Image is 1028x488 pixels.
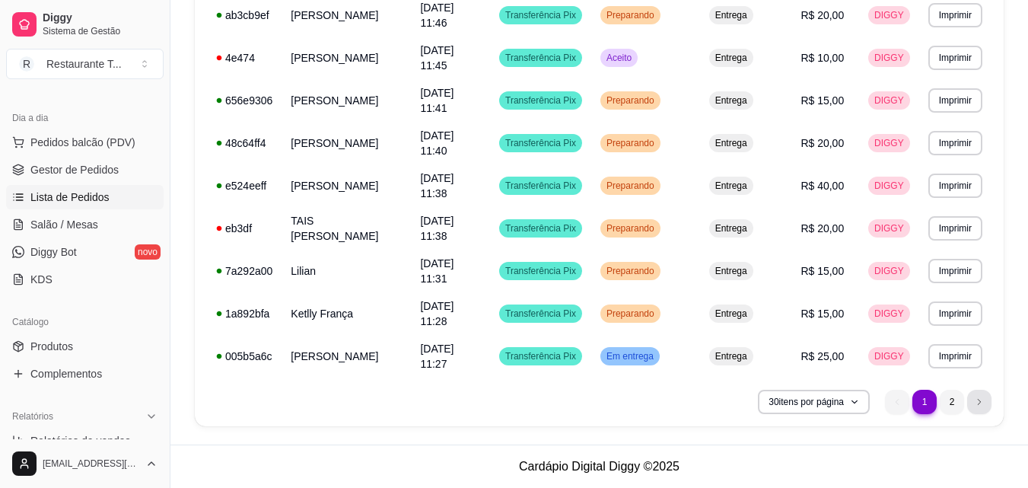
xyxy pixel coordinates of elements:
span: R$ 20,00 [800,222,844,234]
button: Imprimir [928,344,982,368]
button: Imprimir [928,131,982,155]
span: R$ 15,00 [800,265,844,277]
li: pagination item 1 active [912,390,937,414]
span: R [19,56,34,72]
a: Lista de Pedidos [6,185,164,209]
span: R$ 20,00 [800,9,844,21]
td: [PERSON_NAME] [282,122,411,164]
td: [PERSON_NAME] [282,79,411,122]
span: Transferência Pix [502,137,579,149]
div: Dia a dia [6,106,164,130]
span: Transferência Pix [502,180,579,192]
span: Entrega [712,265,750,277]
li: next page button [967,390,991,414]
span: DIGGY [871,9,907,21]
span: Preparando [603,308,657,320]
button: Imprimir [928,216,982,241]
span: Entrega [712,180,750,192]
span: Lista de Pedidos [30,190,110,205]
span: Complementos [30,366,102,381]
span: [DATE] 11:38 [420,215,454,242]
span: Transferência Pix [502,350,579,362]
div: Catálogo [6,310,164,334]
span: [DATE] 11:46 [420,2,454,29]
span: Entrega [712,137,750,149]
div: 48c64ff4 [216,136,272,151]
td: [PERSON_NAME] [282,37,411,79]
a: Complementos [6,362,164,386]
a: Diggy Botnovo [6,240,164,264]
span: KDS [30,272,53,287]
span: Gestor de Pedidos [30,162,119,177]
span: Sistema de Gestão [43,25,158,37]
span: R$ 40,00 [800,180,844,192]
span: DIGGY [871,94,907,107]
button: Imprimir [928,88,982,113]
div: Restaurante T ... [46,56,122,72]
span: Entrega [712,94,750,107]
button: [EMAIL_ADDRESS][DOMAIN_NAME] [6,445,164,482]
div: 4e474 [216,50,272,65]
button: Pedidos balcão (PDV) [6,130,164,155]
span: DIGGY [871,350,907,362]
span: [DATE] 11:40 [420,129,454,157]
span: R$ 10,00 [800,52,844,64]
span: Entrega [712,52,750,64]
span: Transferência Pix [502,94,579,107]
div: 656e9306 [216,93,272,108]
button: Imprimir [928,259,982,283]
div: eb3df [216,221,272,236]
span: DIGGY [871,222,907,234]
span: [DATE] 11:28 [420,300,454,327]
span: Pedidos balcão (PDV) [30,135,135,150]
span: DIGGY [871,265,907,277]
span: DIGGY [871,137,907,149]
div: 1a892bfa [216,306,272,321]
button: Imprimir [928,301,982,326]
span: [DATE] 11:41 [420,87,454,114]
span: Em entrega [603,350,657,362]
span: [DATE] 11:38 [420,172,454,199]
span: Entrega [712,350,750,362]
span: Entrega [712,9,750,21]
li: pagination item 2 [940,390,964,414]
span: Preparando [603,137,657,149]
span: [EMAIL_ADDRESS][DOMAIN_NAME] [43,458,139,470]
a: KDS [6,267,164,292]
td: [PERSON_NAME] [282,164,411,207]
a: Salão / Mesas [6,212,164,237]
span: Transferência Pix [502,308,579,320]
a: Relatórios de vendas [6,429,164,453]
footer: Cardápio Digital Diggy © 2025 [170,445,1028,488]
span: Transferência Pix [502,52,579,64]
div: 7a292a00 [216,263,272,279]
span: DIGGY [871,308,907,320]
span: R$ 20,00 [800,137,844,149]
td: Ketlly França [282,292,411,335]
a: Produtos [6,334,164,359]
span: Diggy [43,11,158,25]
div: 005b5a6c [216,349,272,364]
span: [DATE] 11:31 [420,257,454,285]
button: Select a team [6,49,164,79]
span: R$ 25,00 [800,350,844,362]
span: R$ 15,00 [800,308,844,320]
span: Preparando [603,265,657,277]
button: 30itens por página [758,390,870,414]
span: Transferência Pix [502,9,579,21]
span: Salão / Mesas [30,217,98,232]
nav: pagination navigation [877,382,999,422]
a: Gestor de Pedidos [6,158,164,182]
div: ab3cb9ef [216,8,272,23]
span: Aceito [603,52,635,64]
span: [DATE] 11:45 [420,44,454,72]
td: [PERSON_NAME] [282,335,411,378]
a: DiggySistema de Gestão [6,6,164,43]
span: DIGGY [871,52,907,64]
span: R$ 15,00 [800,94,844,107]
span: Preparando [603,180,657,192]
span: [DATE] 11:27 [420,343,454,370]
span: Transferência Pix [502,265,579,277]
span: Preparando [603,9,657,21]
div: e524eeff [216,178,272,193]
